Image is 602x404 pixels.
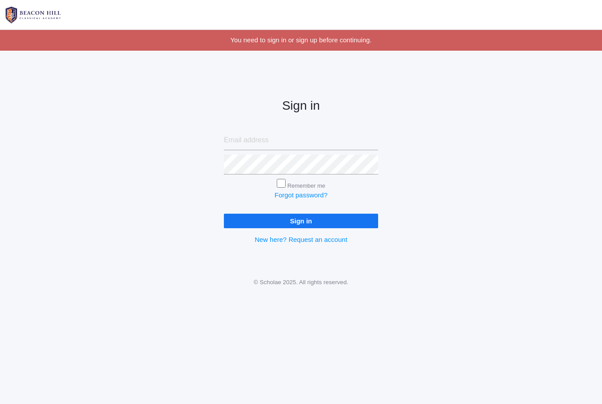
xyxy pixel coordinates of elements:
[275,191,327,199] a: Forgot password?
[255,236,347,243] a: New here? Request an account
[287,182,325,189] label: Remember me
[224,214,378,228] input: Sign in
[224,99,378,113] h2: Sign in
[224,130,378,150] input: Email address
